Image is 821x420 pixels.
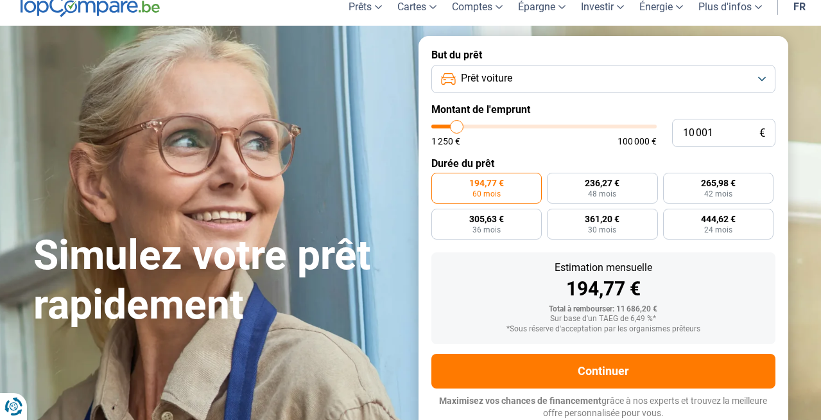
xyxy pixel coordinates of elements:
[431,354,775,389] button: Continuer
[442,325,765,334] div: *Sous réserve d'acceptation par les organismes prêteurs
[442,279,765,299] div: 194,77 €
[442,305,765,314] div: Total à rembourser: 11 686,20 €
[431,65,775,93] button: Prêt voiture
[431,49,775,61] label: But du prêt
[472,226,501,234] span: 36 mois
[585,179,619,188] span: 236,27 €
[618,137,657,146] span: 100 000 €
[704,226,732,234] span: 24 mois
[431,103,775,116] label: Montant de l'emprunt
[588,190,616,198] span: 48 mois
[469,179,504,188] span: 194,77 €
[585,214,619,223] span: 361,20 €
[469,214,504,223] span: 305,63 €
[704,190,732,198] span: 42 mois
[701,179,736,188] span: 265,98 €
[701,214,736,223] span: 444,62 €
[442,263,765,273] div: Estimation mensuelle
[431,157,775,170] label: Durée du prêt
[33,231,403,330] h1: Simulez votre prêt rapidement
[461,71,512,85] span: Prêt voiture
[442,315,765,324] div: Sur base d'un TAEG de 6,49 %*
[439,396,601,406] span: Maximisez vos chances de financement
[431,395,775,420] p: grâce à nos experts et trouvez la meilleure offre personnalisée pour vous.
[472,190,501,198] span: 60 mois
[431,137,460,146] span: 1 250 €
[588,226,616,234] span: 30 mois
[759,128,765,139] span: €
